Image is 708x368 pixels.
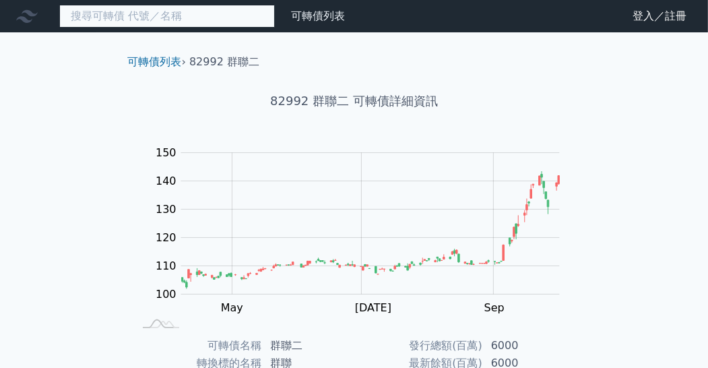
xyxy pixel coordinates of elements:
td: 群聯二 [262,337,354,355]
input: 搜尋可轉債 代號／名稱 [59,5,275,28]
tspan: 130 [156,203,176,216]
h1: 82992 群聯二 可轉債詳細資訊 [117,92,591,111]
td: 6000 [483,337,575,355]
a: 可轉債列表 [291,9,345,22]
li: 82992 群聯二 [189,54,259,70]
g: Chart [148,146,579,314]
iframe: Chat Widget [641,303,708,368]
td: 可轉債名稱 [133,337,262,355]
tspan: 150 [156,146,176,159]
tspan: [DATE] [355,301,391,314]
tspan: 120 [156,231,176,244]
a: 可轉債列表 [128,55,182,68]
td: 發行總額(百萬) [354,337,483,355]
div: 聊天小工具 [641,303,708,368]
tspan: May [221,301,243,314]
a: 登入／註冊 [622,5,697,27]
tspan: 100 [156,288,176,301]
tspan: 140 [156,175,176,187]
tspan: 110 [156,259,176,272]
li: › [128,54,186,70]
tspan: Sep [484,301,505,314]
